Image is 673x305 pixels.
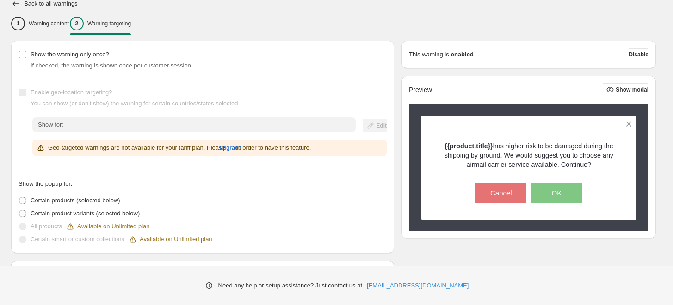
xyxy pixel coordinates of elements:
[445,142,493,150] strong: {{product.title}}
[367,281,469,290] a: [EMAIL_ADDRESS][DOMAIN_NAME]
[66,222,150,231] div: Available on Unlimited plan
[31,197,120,204] span: Certain products (selected below)
[31,62,191,69] span: If checked, the warning is shown once per customer session
[409,86,432,94] h2: Preview
[19,180,72,187] span: Show the popup for:
[220,143,242,152] span: upgrade
[31,89,112,96] span: Enable geo-location targeting?
[31,100,238,107] span: You can show (or don't show) the warning for certain countries/states selected
[48,143,311,152] p: Geo-targeted warnings are not available for your tariff plan. Please in order to have this feature.
[70,14,131,33] button: 2Warning targeting
[437,141,621,169] p: has higher risk to be damaged during the shipping by ground. We would suggest you to choose any a...
[11,14,69,33] button: 1Warning content
[70,17,84,30] div: 2
[629,48,648,61] button: Disable
[31,210,140,217] span: Certain product variants (selected below)
[220,140,242,155] button: upgrade
[603,83,648,96] button: Show modal
[475,183,526,203] button: Cancel
[31,222,62,231] p: All products
[128,235,212,244] div: Available on Unlimited plan
[38,121,63,128] span: Show for:
[616,86,648,93] span: Show modal
[31,235,124,244] p: Certain smart or custom collections
[409,50,449,59] p: This warning is
[29,20,69,27] p: Warning content
[87,20,131,27] p: Warning targeting
[11,17,25,30] div: 1
[531,183,582,203] button: OK
[629,51,648,58] span: Disable
[451,50,474,59] strong: enabled
[31,51,109,58] span: Show the warning only once?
